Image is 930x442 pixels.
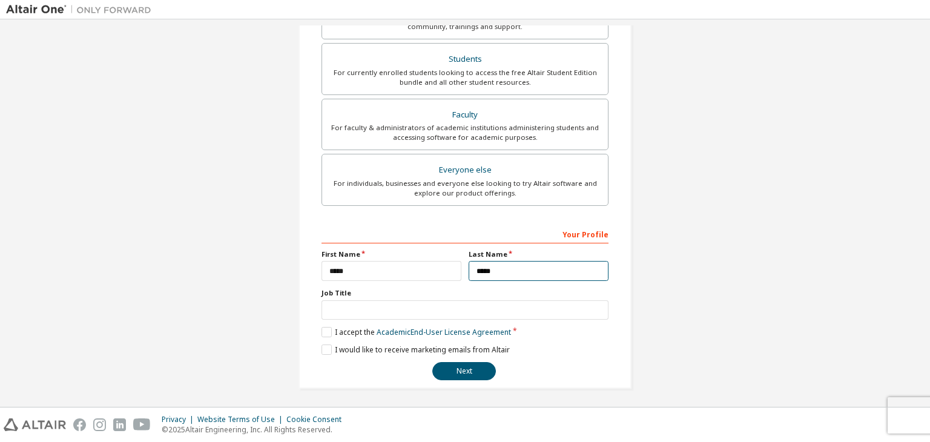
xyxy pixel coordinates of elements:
[329,162,601,179] div: Everyone else
[329,179,601,198] div: For individuals, businesses and everyone else looking to try Altair software and explore our prod...
[469,249,608,259] label: Last Name
[93,418,106,431] img: instagram.svg
[329,68,601,87] div: For currently enrolled students looking to access the free Altair Student Edition bundle and all ...
[329,123,601,142] div: For faculty & administrators of academic institutions administering students and accessing softwa...
[322,249,461,259] label: First Name
[133,418,151,431] img: youtube.svg
[322,224,608,243] div: Your Profile
[197,415,286,424] div: Website Terms of Use
[322,327,511,337] label: I accept the
[329,107,601,124] div: Faculty
[377,327,511,337] a: Academic End-User License Agreement
[6,4,157,16] img: Altair One
[432,362,496,380] button: Next
[73,418,86,431] img: facebook.svg
[329,51,601,68] div: Students
[286,415,349,424] div: Cookie Consent
[113,418,126,431] img: linkedin.svg
[322,345,510,355] label: I would like to receive marketing emails from Altair
[162,415,197,424] div: Privacy
[322,288,608,298] label: Job Title
[4,418,66,431] img: altair_logo.svg
[162,424,349,435] p: © 2025 Altair Engineering, Inc. All Rights Reserved.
